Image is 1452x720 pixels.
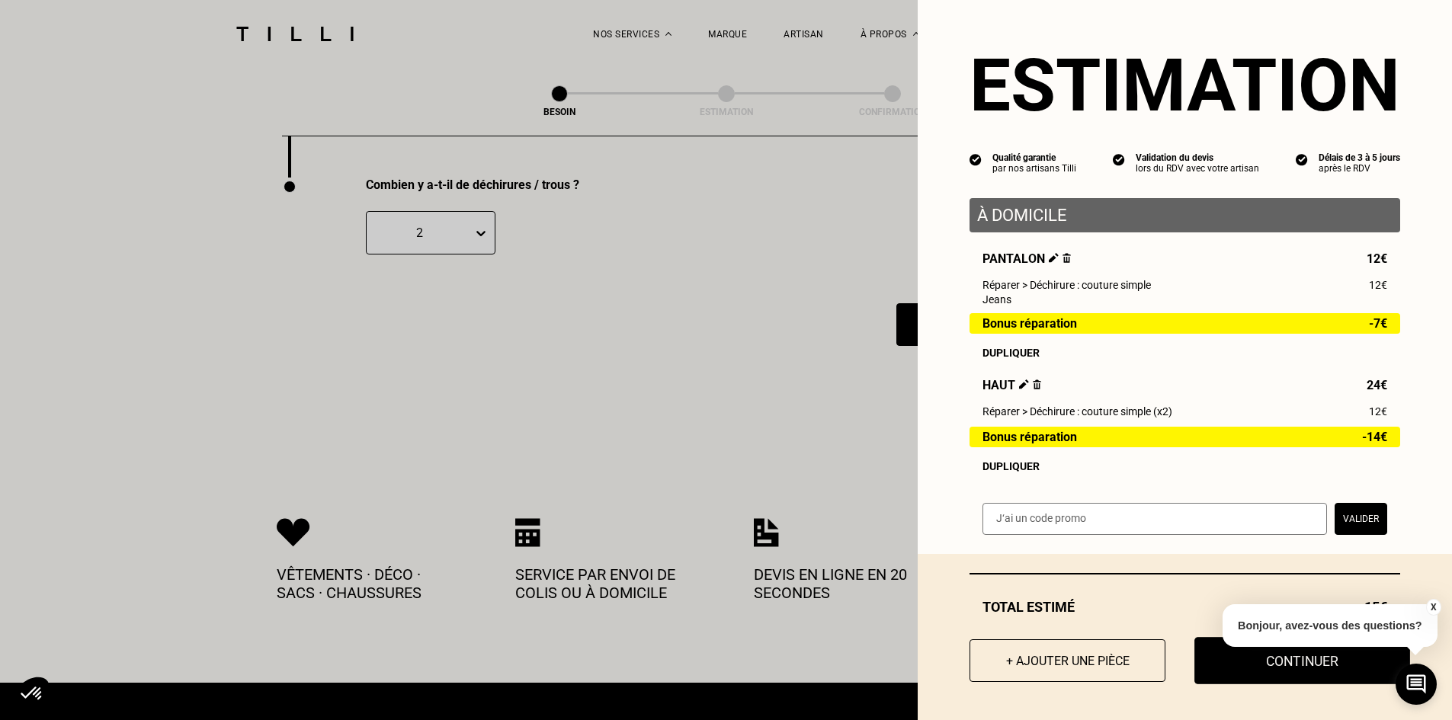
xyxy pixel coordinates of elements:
[1033,379,1041,389] img: Supprimer
[982,293,1011,306] span: Jeans
[970,43,1400,128] section: Estimation
[1369,279,1387,291] span: 12€
[970,599,1400,615] div: Total estimé
[982,430,1077,443] span: Bonus réparation
[1019,379,1029,389] img: Éditer
[1335,503,1387,535] button: Valider
[1113,152,1125,166] img: icon list info
[970,639,1165,682] button: + Ajouter une pièce
[982,279,1151,291] span: Réparer > Déchirure : couture simple
[1296,152,1308,166] img: icon list info
[982,503,1327,535] input: J‘ai un code promo
[1369,405,1387,418] span: 12€
[982,378,1041,392] span: Haut
[1362,430,1387,443] span: -14€
[1319,152,1400,163] div: Délais de 3 à 5 jours
[970,152,982,166] img: icon list info
[992,152,1076,163] div: Qualité garantie
[1049,253,1059,263] img: Éditer
[1369,317,1387,330] span: -7€
[1425,599,1441,616] button: X
[1136,152,1259,163] div: Validation du devis
[977,206,1393,225] p: À domicile
[1367,251,1387,266] span: 12€
[1063,253,1071,263] img: Supprimer
[982,251,1071,266] span: Pantalon
[982,405,1172,418] span: Réparer > Déchirure : couture simple (x2)
[992,163,1076,174] div: par nos artisans Tilli
[1136,163,1259,174] div: lors du RDV avec votre artisan
[1223,604,1438,647] p: Bonjour, avez-vous des questions?
[1194,637,1410,684] button: Continuer
[1367,378,1387,392] span: 24€
[982,347,1387,359] div: Dupliquer
[982,317,1077,330] span: Bonus réparation
[982,460,1387,472] div: Dupliquer
[1319,163,1400,174] div: après le RDV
